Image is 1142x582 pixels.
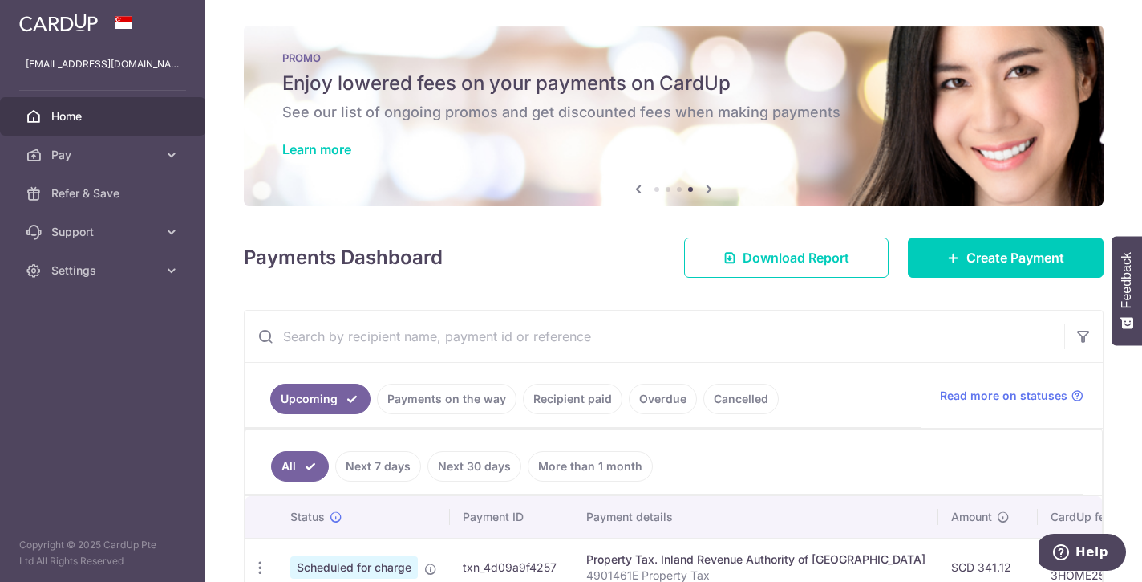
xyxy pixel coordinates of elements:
span: Home [51,108,157,124]
span: Create Payment [966,248,1064,267]
a: Recipient paid [523,384,622,414]
th: Payment details [573,496,938,538]
span: CardUp fee [1051,509,1112,525]
span: Read more on statuses [940,388,1067,404]
iframe: Opens a widget where you can find more information [1039,534,1126,574]
img: Latest Promos banner [244,26,1104,206]
button: Feedback - Show survey [1112,236,1142,345]
a: Learn more [282,141,351,157]
span: Status [290,509,325,525]
span: Feedback [1120,252,1134,308]
img: CardUp [19,13,98,32]
span: Settings [51,263,157,279]
a: Download Report [684,238,889,278]
span: Support [51,224,157,240]
a: All [271,451,329,482]
span: Pay [51,147,157,163]
a: Create Payment [908,238,1104,278]
a: More than 1 month [528,451,653,482]
div: Property Tax. Inland Revenue Authority of [GEOGRAPHIC_DATA] [586,551,925,568]
a: Overdue [629,384,697,414]
input: Search by recipient name, payment id or reference [245,311,1064,362]
h5: Enjoy lowered fees on your payments on CardUp [282,71,1065,96]
a: Cancelled [703,384,779,414]
p: [EMAIL_ADDRESS][DOMAIN_NAME] [26,56,180,72]
h4: Payments Dashboard [244,243,443,272]
span: Download Report [743,248,849,267]
a: Next 30 days [427,451,521,482]
p: PROMO [282,51,1065,64]
a: Read more on statuses [940,388,1083,404]
h6: See our list of ongoing promos and get discounted fees when making payments [282,103,1065,122]
span: Refer & Save [51,185,157,201]
span: Amount [951,509,992,525]
a: Payments on the way [377,384,516,414]
span: Scheduled for charge [290,556,418,579]
th: Payment ID [450,496,573,538]
a: Upcoming [270,384,371,414]
a: Next 7 days [335,451,421,482]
